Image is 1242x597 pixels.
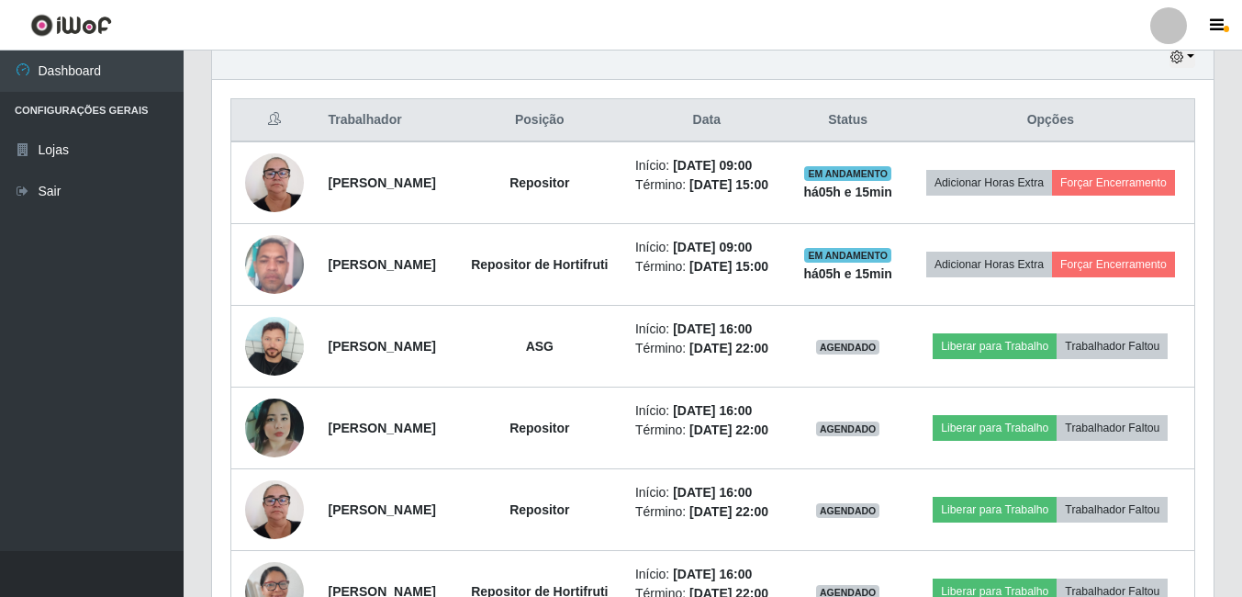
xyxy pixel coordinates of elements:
th: Trabalhador [318,99,455,142]
strong: há 05 h e 15 min [803,185,892,199]
time: [DATE] 15:00 [689,177,768,192]
li: Término: [635,502,778,522]
th: Status [789,99,907,142]
img: 1756344259057.jpeg [245,470,304,548]
strong: Repositor [509,502,569,517]
strong: ASG [526,339,554,354]
li: Término: [635,257,778,276]
strong: Repositor [509,421,569,435]
img: 1746705230632.jpeg [245,225,304,303]
span: AGENDADO [816,340,880,355]
time: [DATE] 16:00 [673,321,752,336]
time: [DATE] 15:00 [689,259,768,274]
img: 1756344259057.jpeg [245,143,304,221]
time: [DATE] 09:00 [673,240,752,254]
img: 1739481686258.jpeg [245,399,304,457]
time: [DATE] 09:00 [673,158,752,173]
strong: há 05 h e 15 min [803,266,892,281]
button: Trabalhador Faltou [1057,497,1168,523]
th: Posição [455,99,624,142]
img: CoreUI Logo [30,14,112,37]
li: Término: [635,339,778,358]
button: Adicionar Horas Extra [926,252,1052,277]
time: [DATE] 22:00 [689,341,768,355]
button: Adicionar Horas Extra [926,170,1052,196]
time: [DATE] 16:00 [673,403,752,418]
time: [DATE] 16:00 [673,485,752,500]
button: Forçar Encerramento [1052,252,1175,277]
strong: Repositor [509,175,569,190]
span: EM ANDAMENTO [804,166,891,181]
li: Início: [635,320,778,339]
th: Data [624,99,789,142]
li: Início: [635,565,778,584]
time: [DATE] 22:00 [689,504,768,519]
span: AGENDADO [816,422,880,436]
li: Término: [635,421,778,440]
strong: [PERSON_NAME] [329,175,436,190]
strong: [PERSON_NAME] [329,421,436,435]
li: Término: [635,175,778,195]
button: Trabalhador Faltou [1057,333,1168,359]
button: Liberar para Trabalho [933,415,1057,441]
strong: Repositor de Hortifruti [471,257,608,272]
li: Início: [635,156,778,175]
button: Trabalhador Faltou [1057,415,1168,441]
span: EM ANDAMENTO [804,248,891,263]
button: Liberar para Trabalho [933,497,1057,523]
time: [DATE] 16:00 [673,567,752,581]
li: Início: [635,483,778,502]
span: AGENDADO [816,503,880,518]
button: Liberar para Trabalho [933,333,1057,359]
button: Forçar Encerramento [1052,170,1175,196]
strong: [PERSON_NAME] [329,502,436,517]
th: Opções [907,99,1195,142]
img: 1707142945226.jpeg [245,317,304,376]
strong: [PERSON_NAME] [329,257,436,272]
li: Início: [635,238,778,257]
time: [DATE] 22:00 [689,422,768,437]
li: Início: [635,401,778,421]
strong: [PERSON_NAME] [329,339,436,354]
